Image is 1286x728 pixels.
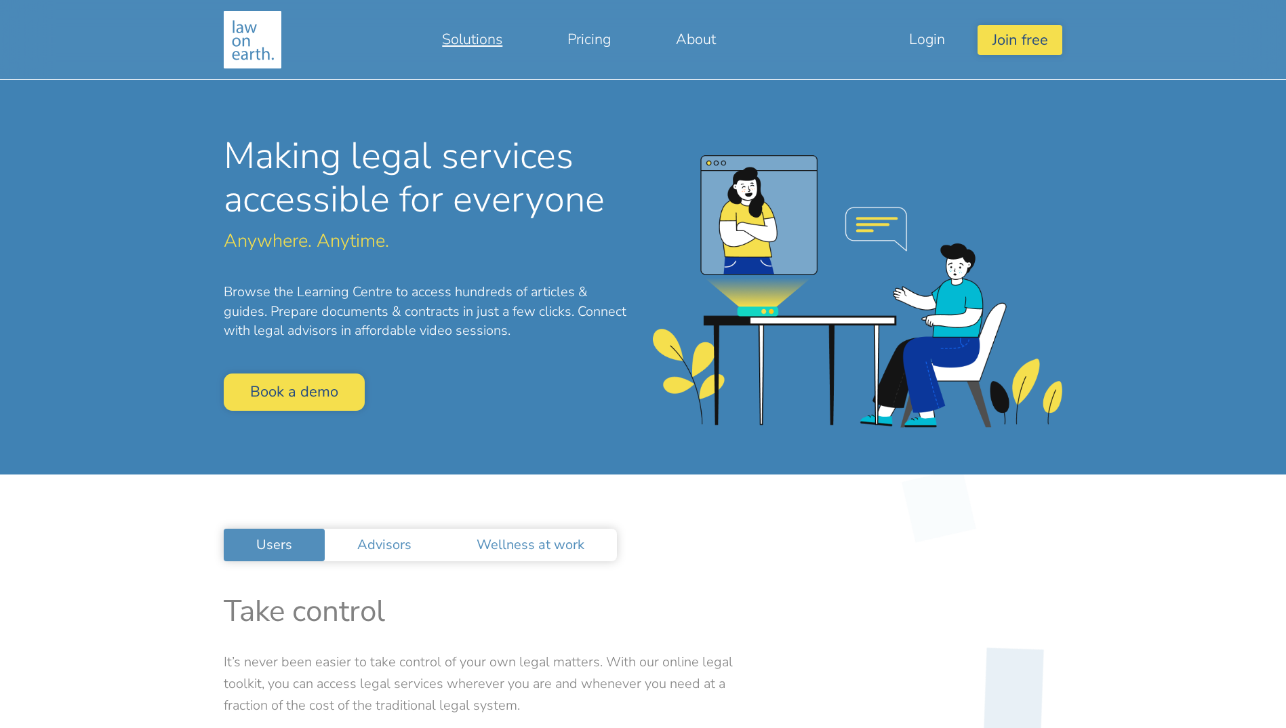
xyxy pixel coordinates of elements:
a: About [643,23,748,56]
a: Wellness at work [444,529,617,561]
img: Making legal services accessible to everyone, anywhere, anytime [224,11,281,68]
a: Solutions [409,23,535,56]
a: Users [224,529,325,561]
a: Book a demo [224,373,365,411]
a: Login [877,23,978,56]
div: It’s never been easier to take control of your own legal matters. With our online legal toolkit, ... [214,651,772,716]
p: Browse the Learning Centre to access hundreds of articles & guides. Prepare documents & contracts... [224,283,632,341]
img: homepage-banner.png [653,155,1062,428]
p: Anywhere. Anytime. [224,232,632,250]
button: Join free [978,25,1062,54]
a: Pricing [535,23,643,56]
h2: Take control [224,594,1062,630]
h1: Making legal services accessible for everyone [224,134,632,221]
a: Advisors [325,529,444,561]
